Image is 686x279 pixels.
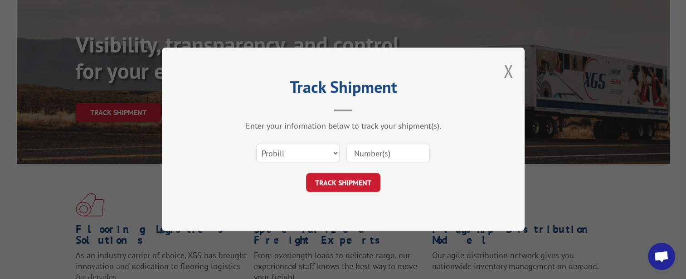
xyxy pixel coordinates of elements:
button: TRACK SHIPMENT [306,173,380,192]
button: Close modal [503,59,513,83]
h2: Track Shipment [207,81,479,98]
div: Open chat [648,243,675,270]
div: Enter your information below to track your shipment(s). [207,121,479,131]
input: Number(s) [346,144,430,163]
